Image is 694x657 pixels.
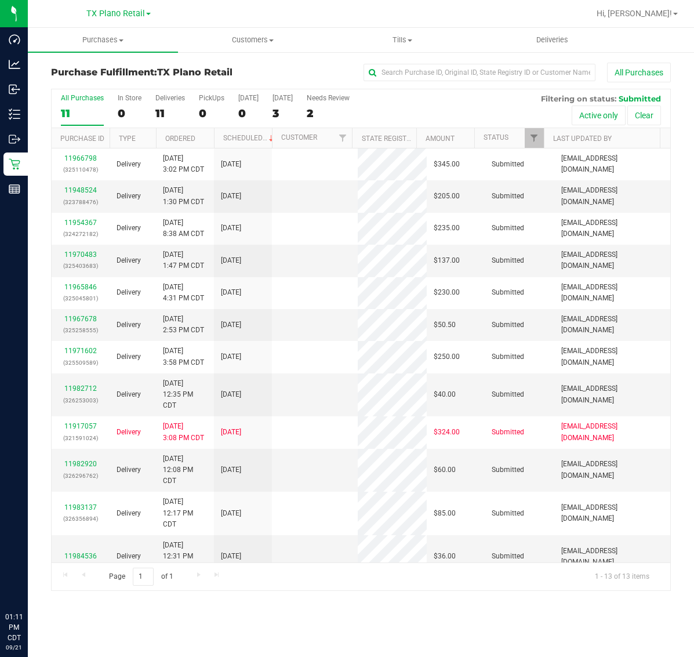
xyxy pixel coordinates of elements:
[434,255,460,266] span: $137.00
[64,219,97,227] a: 11954367
[221,464,241,475] span: [DATE]
[434,287,460,298] span: $230.00
[492,551,524,562] span: Submitted
[281,133,317,141] a: Customer
[117,351,141,362] span: Delivery
[199,94,224,102] div: PickUps
[434,551,456,562] span: $36.00
[163,453,207,487] span: [DATE] 12:08 PM CDT
[5,612,23,643] p: 01:11 PM CDT
[178,28,328,52] a: Customers
[117,191,141,202] span: Delivery
[307,94,350,102] div: Needs Review
[163,346,204,368] span: [DATE] 3:58 PM CDT
[434,508,456,519] span: $85.00
[434,223,460,234] span: $235.00
[60,135,104,143] a: Purchase ID
[12,564,46,599] iframe: Resource center
[434,427,460,438] span: $324.00
[117,255,141,266] span: Delivery
[163,282,204,304] span: [DATE] 4:31 PM CDT
[553,135,612,143] a: Last Updated By
[221,255,241,266] span: [DATE]
[561,502,663,524] span: [EMAIL_ADDRESS][DOMAIN_NAME]
[117,551,141,562] span: Delivery
[426,135,455,143] a: Amount
[59,228,103,239] p: (324272182)
[118,94,141,102] div: In Store
[61,94,104,102] div: All Purchases
[362,135,423,143] a: State Registry ID
[64,251,97,259] a: 11970483
[586,568,659,585] span: 1 - 13 of 13 items
[561,346,663,368] span: [EMAIL_ADDRESS][DOMAIN_NAME]
[117,159,141,170] span: Delivery
[333,128,352,148] a: Filter
[9,84,20,95] inline-svg: Inbound
[597,9,672,18] span: Hi, [PERSON_NAME]!
[221,320,241,331] span: [DATE]
[59,293,103,304] p: (325045801)
[221,389,241,400] span: [DATE]
[492,159,524,170] span: Submitted
[561,153,663,175] span: [EMAIL_ADDRESS][DOMAIN_NAME]
[59,513,103,524] p: (326356894)
[9,34,20,45] inline-svg: Dashboard
[86,9,145,19] span: TX Plano Retail
[9,108,20,120] inline-svg: Inventory
[221,551,241,562] span: [DATE]
[272,107,293,120] div: 3
[179,35,328,45] span: Customers
[64,283,97,291] a: 11965846
[223,134,276,142] a: Scheduled
[434,464,456,475] span: $60.00
[165,135,195,143] a: Ordered
[64,347,97,355] a: 11971602
[521,35,584,45] span: Deliveries
[434,159,460,170] span: $345.00
[64,552,97,560] a: 11984536
[561,546,663,568] span: [EMAIL_ADDRESS][DOMAIN_NAME]
[59,395,103,406] p: (326253003)
[561,185,663,207] span: [EMAIL_ADDRESS][DOMAIN_NAME]
[163,217,204,239] span: [DATE] 8:38 AM CDT
[492,464,524,475] span: Submitted
[163,378,207,412] span: [DATE] 12:35 PM CDT
[64,384,97,393] a: 11982712
[28,28,178,52] a: Purchases
[9,183,20,195] inline-svg: Reports
[64,186,97,194] a: 11948524
[492,351,524,362] span: Submitted
[307,107,350,120] div: 2
[221,191,241,202] span: [DATE]
[572,106,626,125] button: Active only
[64,154,97,162] a: 11966798
[59,197,103,208] p: (323788476)
[59,325,103,336] p: (325258555)
[117,508,141,519] span: Delivery
[59,357,103,368] p: (325509589)
[28,35,178,45] span: Purchases
[59,260,103,271] p: (325403683)
[9,59,20,70] inline-svg: Analytics
[478,28,628,52] a: Deliveries
[199,107,224,120] div: 0
[163,540,207,573] span: [DATE] 12:31 PM CDT
[5,643,23,652] p: 09/21
[51,67,257,78] h3: Purchase Fulfillment:
[155,94,185,102] div: Deliveries
[157,67,232,78] span: TX Plano Retail
[328,28,478,52] a: Tills
[561,383,663,405] span: [EMAIL_ADDRESS][DOMAIN_NAME]
[607,63,671,82] button: All Purchases
[221,287,241,298] span: [DATE]
[328,35,477,45] span: Tills
[238,94,259,102] div: [DATE]
[221,427,241,438] span: [DATE]
[525,128,544,148] a: Filter
[492,287,524,298] span: Submitted
[118,107,141,120] div: 0
[163,185,204,207] span: [DATE] 1:30 PM CDT
[492,389,524,400] span: Submitted
[9,133,20,145] inline-svg: Outbound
